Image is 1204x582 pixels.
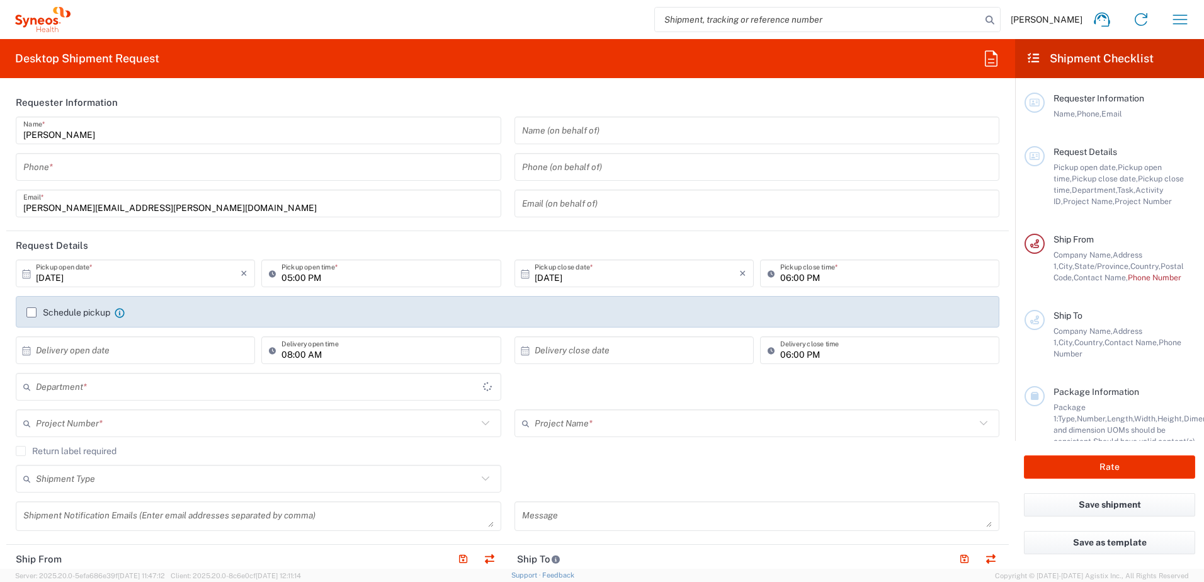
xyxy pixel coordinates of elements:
[241,263,247,283] i: ×
[1130,261,1161,271] span: Country,
[655,8,981,31] input: Shipment, tracking or reference number
[1026,51,1154,66] h2: Shipment Checklist
[1053,109,1077,118] span: Name,
[542,571,574,579] a: Feedback
[1093,437,1195,446] span: Should have valid content(s)
[739,263,746,283] i: ×
[16,446,116,456] label: Return label required
[171,572,301,579] span: Client: 2025.20.0-8c6e0cf
[1024,493,1195,516] button: Save shipment
[1053,326,1113,336] span: Company Name,
[16,96,118,109] h2: Requester Information
[1128,273,1181,282] span: Phone Number
[1077,414,1107,423] span: Number,
[1058,414,1077,423] span: Type,
[16,239,88,252] h2: Request Details
[1059,261,1074,271] span: City,
[256,572,301,579] span: [DATE] 12:11:14
[1134,414,1157,423] span: Width,
[511,571,543,579] a: Support
[1074,261,1130,271] span: State/Province,
[1053,163,1118,172] span: Pickup open date,
[1157,414,1184,423] span: Height,
[1074,273,1128,282] span: Contact Name,
[1011,14,1082,25] span: [PERSON_NAME]
[1101,109,1122,118] span: Email
[1053,93,1144,103] span: Requester Information
[1024,531,1195,554] button: Save as template
[1115,197,1172,206] span: Project Number
[1053,311,1082,321] span: Ship To
[1053,147,1117,157] span: Request Details
[15,51,159,66] h2: Desktop Shipment Request
[1053,250,1113,260] span: Company Name,
[26,307,110,317] label: Schedule pickup
[1063,197,1115,206] span: Project Name,
[1074,338,1105,347] span: Country,
[1105,338,1159,347] span: Contact Name,
[1117,185,1135,195] span: Task,
[1107,414,1134,423] span: Length,
[1053,402,1086,423] span: Package 1:
[1059,338,1074,347] span: City,
[1024,455,1195,479] button: Rate
[1072,185,1117,195] span: Department,
[517,553,560,566] h2: Ship To
[118,572,165,579] span: [DATE] 11:47:12
[1072,174,1138,183] span: Pickup close date,
[995,570,1189,581] span: Copyright © [DATE]-[DATE] Agistix Inc., All Rights Reserved
[1053,234,1094,244] span: Ship From
[1077,109,1101,118] span: Phone,
[1053,387,1139,397] span: Package Information
[16,553,62,566] h2: Ship From
[15,572,165,579] span: Server: 2025.20.0-5efa686e39f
